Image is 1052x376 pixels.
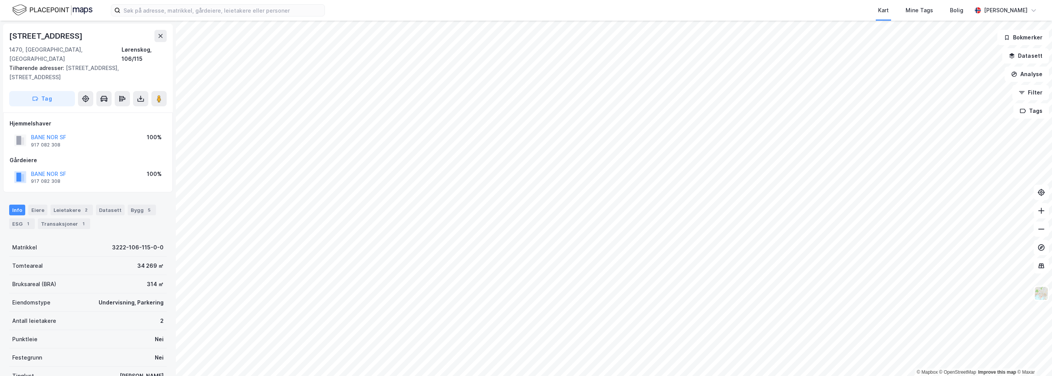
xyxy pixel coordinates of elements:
div: 314 ㎡ [147,280,164,289]
div: [PERSON_NAME] [984,6,1028,15]
iframe: Chat Widget [1014,339,1052,376]
button: Tag [9,91,75,106]
div: 100% [147,133,162,142]
div: 1 [24,220,32,228]
div: Datasett [96,205,125,215]
input: Søk på adresse, matrikkel, gårdeiere, leietakere eller personer [120,5,325,16]
div: Tomteareal [12,261,43,270]
div: 1 [80,220,87,228]
div: 34 269 ㎡ [137,261,164,270]
div: Eiendomstype [12,298,50,307]
div: Antall leietakere [12,316,56,326]
div: 3222-106-115-0-0 [112,243,164,252]
div: Kontrollprogram for chat [1014,339,1052,376]
div: 917 082 308 [31,142,60,148]
div: Hjemmelshaver [10,119,166,128]
img: Z [1034,286,1049,301]
button: Datasett [1002,48,1049,63]
div: [STREET_ADDRESS] [9,30,84,42]
span: Tilhørende adresser: [9,65,66,71]
div: [STREET_ADDRESS], [STREET_ADDRESS] [9,63,161,82]
div: Festegrunn [12,353,42,362]
button: Analyse [1005,67,1049,82]
div: Bolig [950,6,963,15]
div: Matrikkel [12,243,37,252]
div: Transaksjoner [38,218,90,229]
button: Tags [1013,103,1049,119]
div: Lørenskog, 106/115 [122,45,167,63]
div: Eiere [28,205,47,215]
div: Gårdeiere [10,156,166,165]
div: 2 [82,206,90,214]
div: 2 [160,316,164,326]
div: Bygg [128,205,156,215]
button: Bokmerker [997,30,1049,45]
div: 100% [147,169,162,179]
img: logo.f888ab2527a4732fd821a326f86c7f29.svg [12,3,93,17]
div: 917 082 308 [31,178,60,184]
button: Filter [1012,85,1049,100]
div: Nei [155,353,164,362]
div: Info [9,205,25,215]
a: Mapbox [917,369,938,375]
div: Mine Tags [906,6,933,15]
div: Leietakere [50,205,93,215]
div: ESG [9,218,35,229]
div: 1470, [GEOGRAPHIC_DATA], [GEOGRAPHIC_DATA] [9,45,122,63]
a: OpenStreetMap [939,369,976,375]
div: Undervisning, Parkering [99,298,164,307]
div: Punktleie [12,335,37,344]
div: Nei [155,335,164,344]
div: 5 [145,206,153,214]
div: Bruksareal (BRA) [12,280,56,289]
div: Kart [878,6,889,15]
a: Improve this map [978,369,1016,375]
